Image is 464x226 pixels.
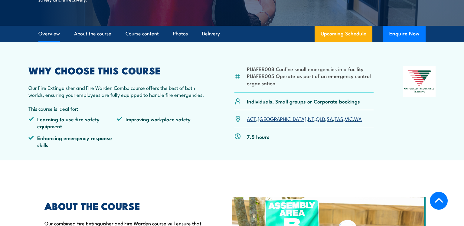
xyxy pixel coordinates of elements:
[28,84,205,98] p: Our Fire Extinguisher and Fire Warden Combo course offers the best of both worlds, ensuring your ...
[173,26,188,42] a: Photos
[247,98,360,105] p: Individuals, Small groups or Corporate bookings
[308,115,314,122] a: NT
[316,115,325,122] a: QLD
[247,133,270,140] p: 7.5 hours
[315,26,372,42] a: Upcoming Schedule
[247,72,374,87] li: PUAFER005 Operate as part of an emergency control organisation
[44,201,204,210] h2: ABOUT THE COURSE
[38,26,60,42] a: Overview
[74,26,111,42] a: About the course
[202,26,220,42] a: Delivery
[327,115,333,122] a: SA
[28,116,117,130] li: Learning to use fire safety equipment
[28,66,205,74] h2: WHY CHOOSE THIS COURSE
[28,134,117,149] li: Enhancing emergency response skills
[247,115,256,122] a: ACT
[117,116,205,130] li: Improving workplace safety
[403,66,436,97] img: Nationally Recognised Training logo.
[247,65,374,72] li: PUAFER008 Confine small emergencies in a facility
[247,115,362,122] p: , , , , , , ,
[354,115,362,122] a: WA
[126,26,159,42] a: Course content
[258,115,306,122] a: [GEOGRAPHIC_DATA]
[28,105,205,112] p: This course is ideal for:
[345,115,353,122] a: VIC
[335,115,343,122] a: TAS
[383,26,426,42] button: Enquire Now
